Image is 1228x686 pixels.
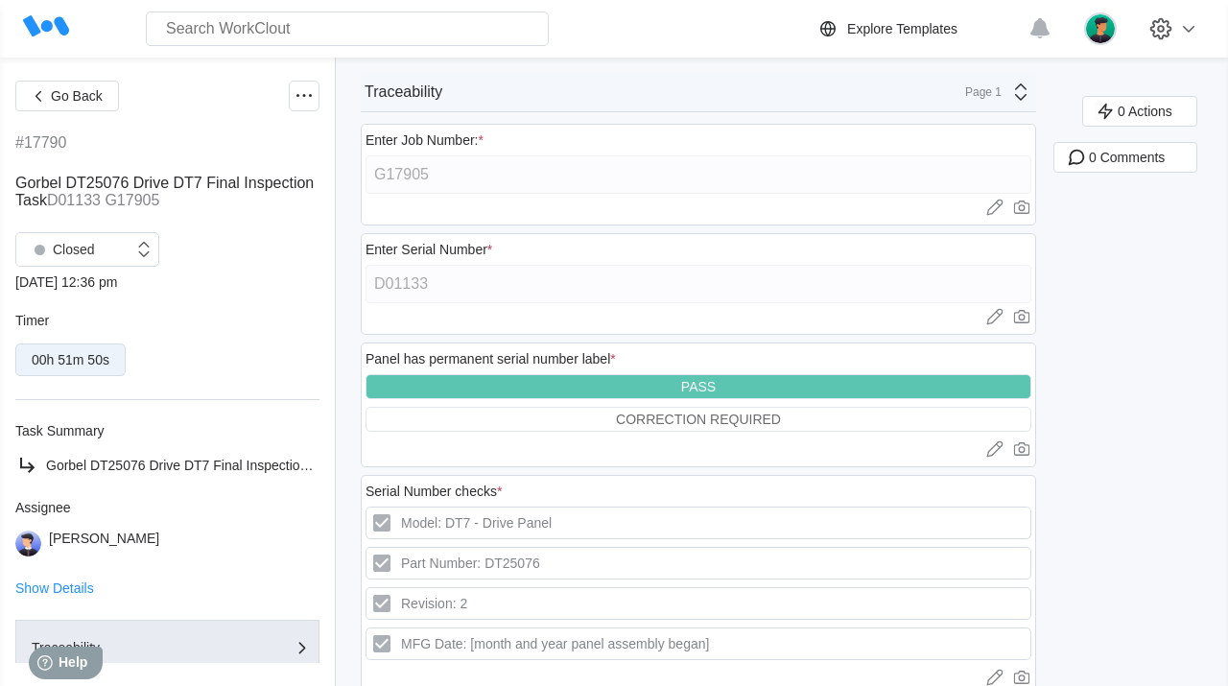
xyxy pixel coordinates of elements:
button: 0 Actions [1082,96,1197,127]
div: CORRECTION REQUIRED [616,412,781,427]
mark: G17905 [105,192,159,208]
label: MFG Date: [month and year panel assembly began] [366,627,1031,660]
div: PASS [681,379,716,394]
input: Type here... [366,155,1031,194]
mark: D01133 [47,192,101,208]
div: Assignee [15,500,319,515]
span: Gorbel DT25076 Drive DT7 Final Inspection Task [15,175,314,208]
input: Search WorkClout [146,12,549,46]
img: user.png [1084,12,1117,45]
div: 00h 51m 50s [32,352,109,367]
div: Task Summary [15,423,319,438]
button: 0 Comments [1053,142,1197,173]
label: Revision: 2 [366,587,1031,620]
label: Part Number: DT25076 [366,547,1031,580]
div: Explore Templates [847,21,957,36]
div: #17790 [15,134,66,152]
button: Show Details [15,581,94,595]
div: Enter Job Number: [366,132,484,148]
span: 0 Comments [1089,151,1165,164]
span: 0 Actions [1118,105,1172,118]
label: Model: DT7 - Drive Panel [366,507,1031,539]
span: Gorbel DT25076 Drive DT7 Final Inspection Task [46,458,339,473]
div: Panel has permanent serial number label [366,351,616,367]
span: Go Back [51,89,103,103]
div: Timer [15,313,319,328]
button: Go Back [15,81,119,111]
input: Type here... [366,265,1031,303]
div: Traceability [365,83,442,101]
div: Page 1 [954,85,1002,99]
a: Gorbel DT25076 Drive DT7 Final Inspection Task [15,454,319,477]
div: Enter Serial Number [366,242,492,257]
div: Closed [26,236,95,263]
a: Explore Templates [816,17,1019,40]
button: Traceability [15,620,319,675]
div: [DATE] 12:36 pm [15,274,319,290]
img: user-5.png [15,531,41,556]
div: [PERSON_NAME] [49,531,159,556]
div: Serial Number checks [366,484,502,499]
